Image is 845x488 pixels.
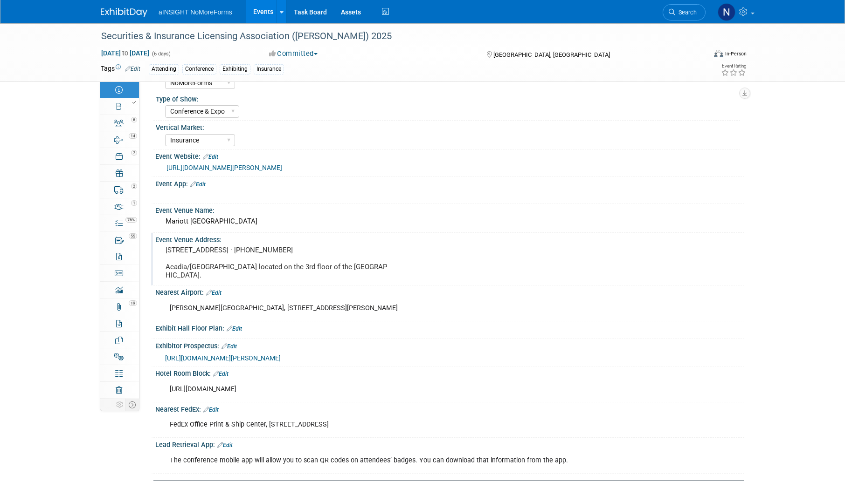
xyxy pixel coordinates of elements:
a: 76% [100,215,139,231]
span: 7 [131,150,137,156]
div: Insurance [254,64,284,74]
a: Edit [222,343,237,350]
a: 19 [100,298,139,315]
a: [URL][DOMAIN_NAME][PERSON_NAME] [166,164,282,171]
span: 14 [129,133,137,139]
div: Event Format [651,48,747,62]
a: 6 [100,115,139,131]
div: [URL][DOMAIN_NAME] [163,380,632,399]
span: Search [675,9,697,16]
div: Securities & Insurance Licensing Association ([PERSON_NAME]) 2025 [98,28,692,45]
div: The conference mobile app will allow you to scan QR codes on attendees’ badges. You can download ... [163,451,632,470]
i: Booth reservation complete [132,101,136,104]
span: [DATE] [DATE] [101,49,150,57]
a: Edit [217,442,233,448]
button: Committed [266,49,321,59]
div: [PERSON_NAME][GEOGRAPHIC_DATA], [STREET_ADDRESS][PERSON_NAME] [163,299,632,318]
span: 1 [131,200,137,206]
div: Nearest Airport: [155,285,744,298]
span: [GEOGRAPHIC_DATA], [GEOGRAPHIC_DATA] [493,51,610,58]
a: 7 [100,148,139,164]
span: (6 days) [151,51,171,57]
span: 19 [129,300,137,306]
div: Event Website: [155,149,744,162]
a: [URL][DOMAIN_NAME][PERSON_NAME] [165,354,281,362]
div: Exhibitor Prospectus: [155,339,744,351]
div: Hotel Room Block: [155,366,744,379]
span: to [121,49,130,57]
img: ExhibitDay [101,8,147,17]
a: Edit [206,290,222,296]
td: Tags [101,64,140,75]
pre: [STREET_ADDRESS] · [PHONE_NUMBER] Acadia/[GEOGRAPHIC_DATA] located on the 3rd floor of the [GEOGR... [166,246,390,279]
div: Exhibit Hall Floor Plan: [155,321,744,333]
div: Type of Show: [156,92,740,104]
div: Event Rating [721,64,746,68]
div: Exhibiting [220,64,250,74]
a: 2 [100,182,139,198]
a: Edit [213,371,229,377]
div: FedEx Office Print & Ship Center, [STREET_ADDRESS] [163,415,632,434]
a: Edit [125,66,140,72]
span: 76% [125,217,137,223]
td: Toggle Event Tabs [125,399,139,411]
div: Nearest FedEx: [155,402,744,414]
img: Format-Inperson.png [714,50,723,57]
span: aINSIGHT NoMoreForms [159,8,232,16]
div: Mariott [GEOGRAPHIC_DATA] [162,214,737,229]
a: Edit [190,181,206,188]
a: 1 [100,198,139,215]
div: Event Venue Name: [155,203,744,215]
span: 6 [131,117,137,122]
div: Vertical Market: [156,121,740,132]
a: 55 [100,231,139,248]
div: Event App: [155,177,744,189]
a: Edit [227,325,242,332]
a: Edit [203,154,218,160]
div: Attending [149,64,179,74]
a: Search [663,4,706,20]
div: Event Venue Address: [155,233,744,244]
a: Edit [203,407,219,413]
img: Nichole Brown [718,3,735,21]
div: In-Person [725,50,747,57]
div: Conference [182,64,216,74]
a: 14 [100,131,139,148]
span: 2 [131,183,137,189]
td: Personalize Event Tab Strip [114,399,125,411]
div: Lead Retrieval App: [155,438,744,450]
span: 55 [129,233,137,239]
